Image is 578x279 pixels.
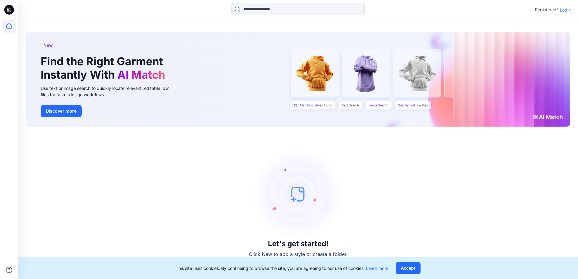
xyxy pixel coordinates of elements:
span: New [43,42,53,49]
p: Click New to add a style or create a folder. [249,250,348,258]
h1: Find the Right Garment Instantly With [41,55,168,81]
button: Discover more [41,105,82,117]
p: Registered? [535,6,559,13]
button: Accept [396,262,421,274]
span: AI Match [117,68,165,81]
p: This site uses cookies. By continuing to browse the site, you are agreeing to our use of cookies. [176,265,388,271]
div: Use text or image search to quickly locate relevant, editable .bw files for faster design workflows. [41,85,177,98]
img: empty-state-image.svg [253,148,344,240]
h3: Let's get started! [268,240,329,248]
a: Learn more [366,266,388,271]
p: Login [560,7,571,13]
